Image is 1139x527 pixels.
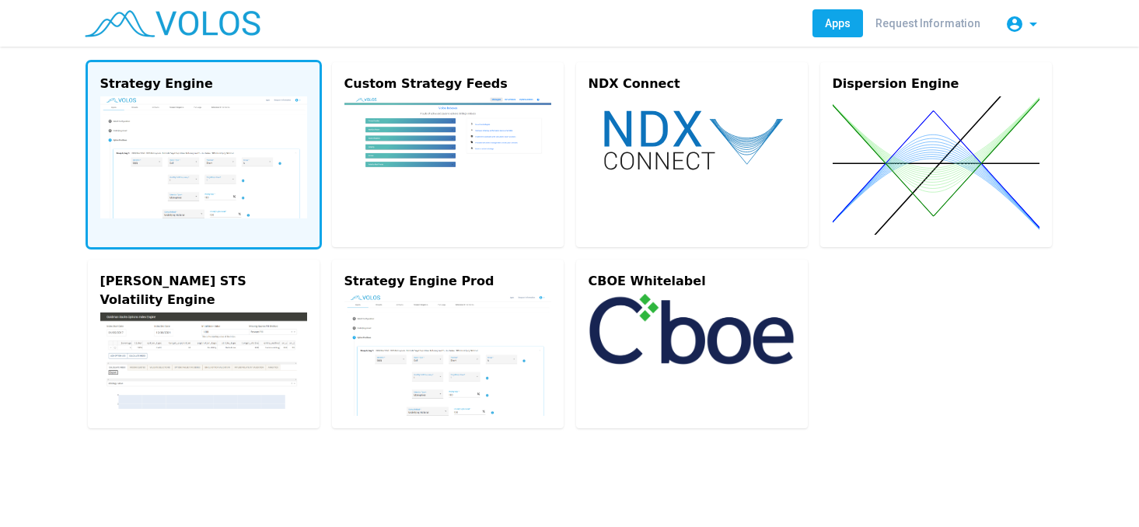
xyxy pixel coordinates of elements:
[100,272,307,309] div: [PERSON_NAME] STS Volatility Engine
[344,75,551,93] div: Custom Strategy Feeds
[344,96,551,195] img: custom.png
[100,96,307,218] img: strategy-engine.png
[833,96,1039,235] img: dispersion.svg
[589,96,795,183] img: ndx-connect.svg
[1005,15,1024,33] mat-icon: account_circle
[344,272,551,291] div: Strategy Engine Prod
[825,17,851,30] span: Apps
[589,272,795,291] div: CBOE Whitelabel
[812,9,863,37] a: Apps
[1024,15,1043,33] mat-icon: arrow_drop_down
[589,294,795,365] img: cboe-logo.png
[863,9,993,37] a: Request Information
[875,17,980,30] span: Request Information
[100,312,307,409] img: gs-engine.png
[589,75,795,93] div: NDX Connect
[833,75,1039,93] div: Dispersion Engine
[100,75,307,93] div: Strategy Engine
[344,294,551,416] img: strategy-engine.png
